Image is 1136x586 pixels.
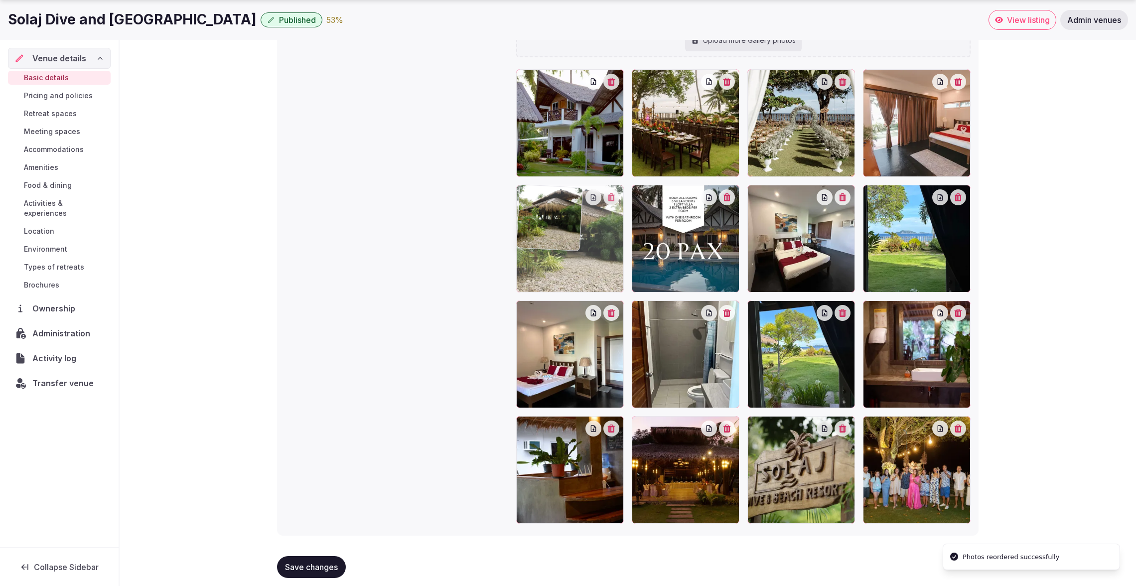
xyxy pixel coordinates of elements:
span: Basic details [24,73,69,83]
div: IMG_2185.jpeg [516,300,624,408]
span: Activities & experiences [24,198,107,218]
button: Transfer venue [8,373,111,394]
a: Amenities [8,160,111,174]
a: View listing [989,10,1056,30]
h1: Solaj Dive and [GEOGRAPHIC_DATA] [8,10,257,29]
a: Admin venues [1060,10,1128,30]
div: IMG_9513.jpeg [516,185,624,293]
a: Basic details [8,71,111,85]
span: Save changes [285,562,338,572]
div: DSCF7380.jpeg [516,416,624,524]
a: Meeting spaces [8,125,111,139]
button: Collapse Sidebar [8,556,111,578]
button: Save changes [277,556,346,578]
span: Meeting spaces [24,127,80,137]
div: Upload more Gallery photos [685,29,802,51]
div: IMG_9505.jpeg [632,69,739,177]
div: IMG_9509.jpeg [863,416,971,524]
a: Location [8,224,111,238]
a: Types of retreats [8,260,111,274]
a: Ownership [8,298,111,319]
a: Activity log [8,348,111,369]
span: Activity log [32,352,80,364]
a: Accommodations [8,143,111,156]
div: DSCF7384.jpeg [863,300,971,408]
a: Environment [8,242,111,256]
div: IMG_2186.jpeg [632,300,739,408]
button: 53% [326,14,343,26]
span: Location [24,226,54,236]
div: Photos reordered successfully [963,552,1059,562]
span: Amenities [24,162,58,172]
span: Published [279,15,316,25]
a: Activities & experiences [8,196,111,220]
div: IMG_2181.jpeg [747,300,855,408]
span: Admin venues [1067,15,1121,25]
a: Pricing and policies [8,89,111,103]
span: Transfer venue [32,377,94,389]
img: IMG_9513.jpeg [517,185,582,251]
span: Environment [24,244,67,254]
a: Administration [8,323,111,344]
a: Food & dining [8,178,111,192]
div: IMG_2174.jpeg [747,185,855,293]
span: Retreat spaces [24,109,77,119]
div: IMG_1991.png [632,185,739,293]
button: Published [261,12,322,27]
span: Collapse Sidebar [34,562,99,572]
span: Types of retreats [24,262,84,272]
div: RV-Solaj Dive and Beach Resort-retreat space-ceremony garden.jpg [747,69,855,177]
span: Accommodations [24,145,84,154]
div: IMG_6058.jpeg [516,69,624,177]
div: IMG_2183.jpeg [863,185,971,293]
div: IMG_9520.jpeg [632,416,739,524]
span: Brochures [24,280,59,290]
span: Pricing and policies [24,91,93,101]
div: 53 % [326,14,343,26]
div: IMG_9501.jpeg [747,416,855,524]
span: Venue details [32,52,86,64]
span: Food & dining [24,180,72,190]
a: Brochures [8,278,111,292]
span: View listing [1007,15,1050,25]
span: Administration [32,327,94,339]
span: Ownership [32,302,79,314]
div: IMG_3250.jpeg [863,69,971,177]
a: Retreat spaces [8,107,111,121]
